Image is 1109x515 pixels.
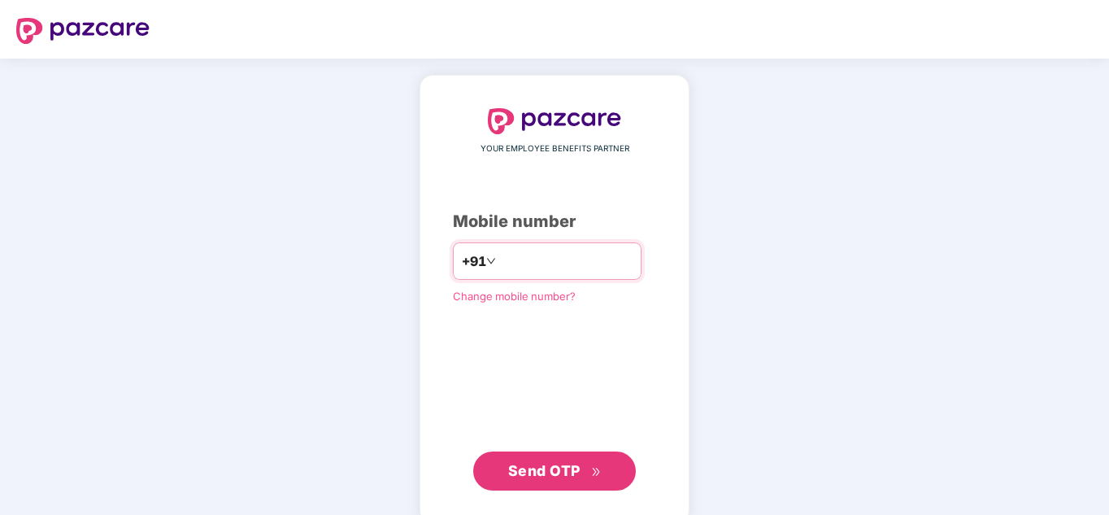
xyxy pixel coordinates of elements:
span: +91 [462,251,486,272]
span: down [486,256,496,266]
div: Mobile number [453,209,656,234]
span: Send OTP [508,462,581,479]
img: logo [488,108,621,134]
span: YOUR EMPLOYEE BENEFITS PARTNER [481,142,629,155]
button: Send OTPdouble-right [473,452,636,491]
a: Change mobile number? [453,290,576,303]
span: double-right [591,467,602,478]
img: logo [16,18,150,44]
